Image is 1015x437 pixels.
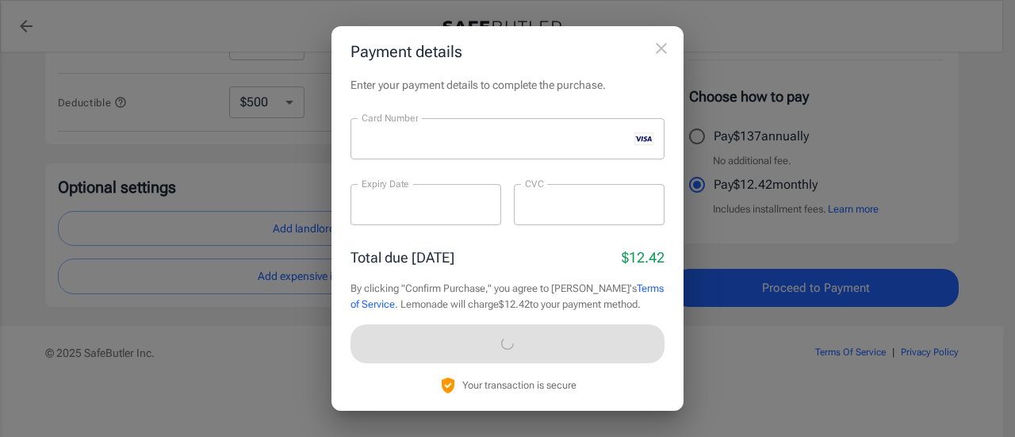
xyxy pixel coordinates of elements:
label: CVC [525,177,544,190]
iframe: Secure card number input frame [362,132,628,147]
p: Total due [DATE] [350,247,454,268]
iframe: Secure CVC input frame [525,197,653,213]
svg: visa [634,132,653,145]
p: By clicking "Confirm Purchase," you agree to [PERSON_NAME]'s . Lemonade will charge $12.42 to you... [350,281,665,312]
p: Your transaction is secure [462,378,576,393]
a: Terms of Service [350,282,664,310]
p: $12.42 [622,247,665,268]
p: Enter your payment details to complete the purchase. [350,77,665,93]
h2: Payment details [331,26,684,77]
label: Card Number [362,111,418,125]
label: Expiry Date [362,177,409,190]
iframe: Secure expiration date input frame [362,197,490,213]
